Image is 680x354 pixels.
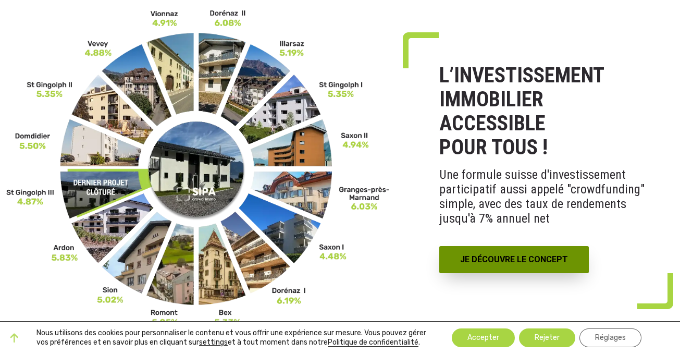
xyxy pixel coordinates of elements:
[439,64,650,160] h1: L’INVESTISSEMENT IMMOBILIER ACCESSIBLE POUR TOUS !
[452,328,515,347] button: Accepter
[6,9,390,327] img: FR-_3__11zon
[519,328,575,347] button: Rejeter
[328,338,418,347] a: Politique de confidentialité
[199,338,228,347] button: settings
[439,246,589,273] a: JE DÉCOUVRE LE CONCEPT
[579,328,641,347] button: Réglages
[439,160,650,234] p: Une formule suisse d'investissement participatif aussi appelé "crowdfunding" simple, avec des tau...
[36,328,429,347] p: Nous utilisons des cookies pour personnaliser le contenu et vous offrir une expérience sur mesure...
[628,304,680,354] div: Chat-Widget
[628,304,680,354] iframe: Chat Widget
